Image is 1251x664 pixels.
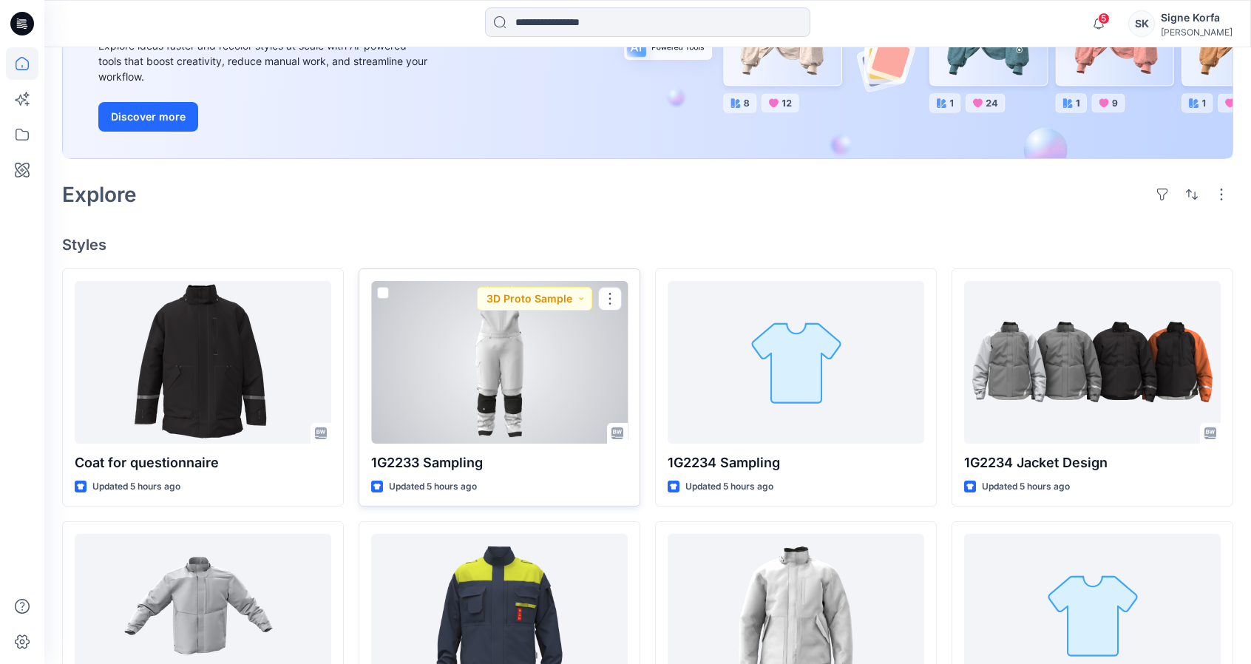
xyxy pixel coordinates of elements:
[685,479,773,495] p: Updated 5 hours ago
[668,281,924,444] a: 1G2234 Sampling
[371,453,628,473] p: 1G2233 Sampling
[371,281,628,444] a: 1G2233 Sampling
[62,183,137,206] h2: Explore
[964,453,1221,473] p: 1G2234 Jacket Design
[964,281,1221,444] a: 1G2234 Jacket Design
[668,453,924,473] p: 1G2234 Sampling
[1098,13,1110,24] span: 5
[1128,10,1155,37] div: SK
[98,38,431,84] div: Explore ideas faster and recolor styles at scale with AI-powered tools that boost creativity, red...
[1161,27,1233,38] div: [PERSON_NAME]
[75,281,331,444] a: Coat for questionnaire
[98,102,198,132] button: Discover more
[98,102,431,132] a: Discover more
[982,479,1070,495] p: Updated 5 hours ago
[62,236,1233,254] h4: Styles
[75,453,331,473] p: Coat for questionnaire
[1161,9,1233,27] div: Signe Korfa
[389,479,477,495] p: Updated 5 hours ago
[92,479,180,495] p: Updated 5 hours ago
